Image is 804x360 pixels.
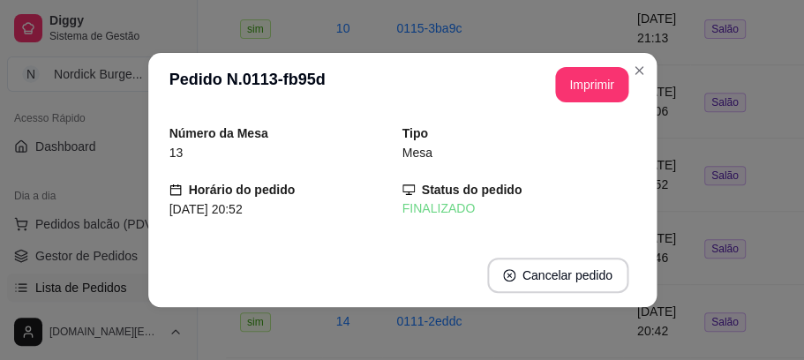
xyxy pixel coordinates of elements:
button: Imprimir [555,67,628,102]
strong: Tipo [402,126,428,140]
span: calendar [169,184,181,196]
span: desktop [402,184,415,196]
span: close-circle [503,269,515,281]
strong: Horário do pedido [188,183,295,197]
button: close-circleCancelar pedido [487,258,628,293]
span: Mesa [402,146,432,160]
span: [DATE] 20:52 [169,202,242,216]
strong: Número da Mesa [169,126,267,140]
span: 13 [169,146,183,160]
div: FINALIZADO [402,199,635,218]
h3: Pedido N. 0113-fb95d [169,67,325,102]
strong: Status do pedido [422,183,522,197]
button: Close [625,56,653,85]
